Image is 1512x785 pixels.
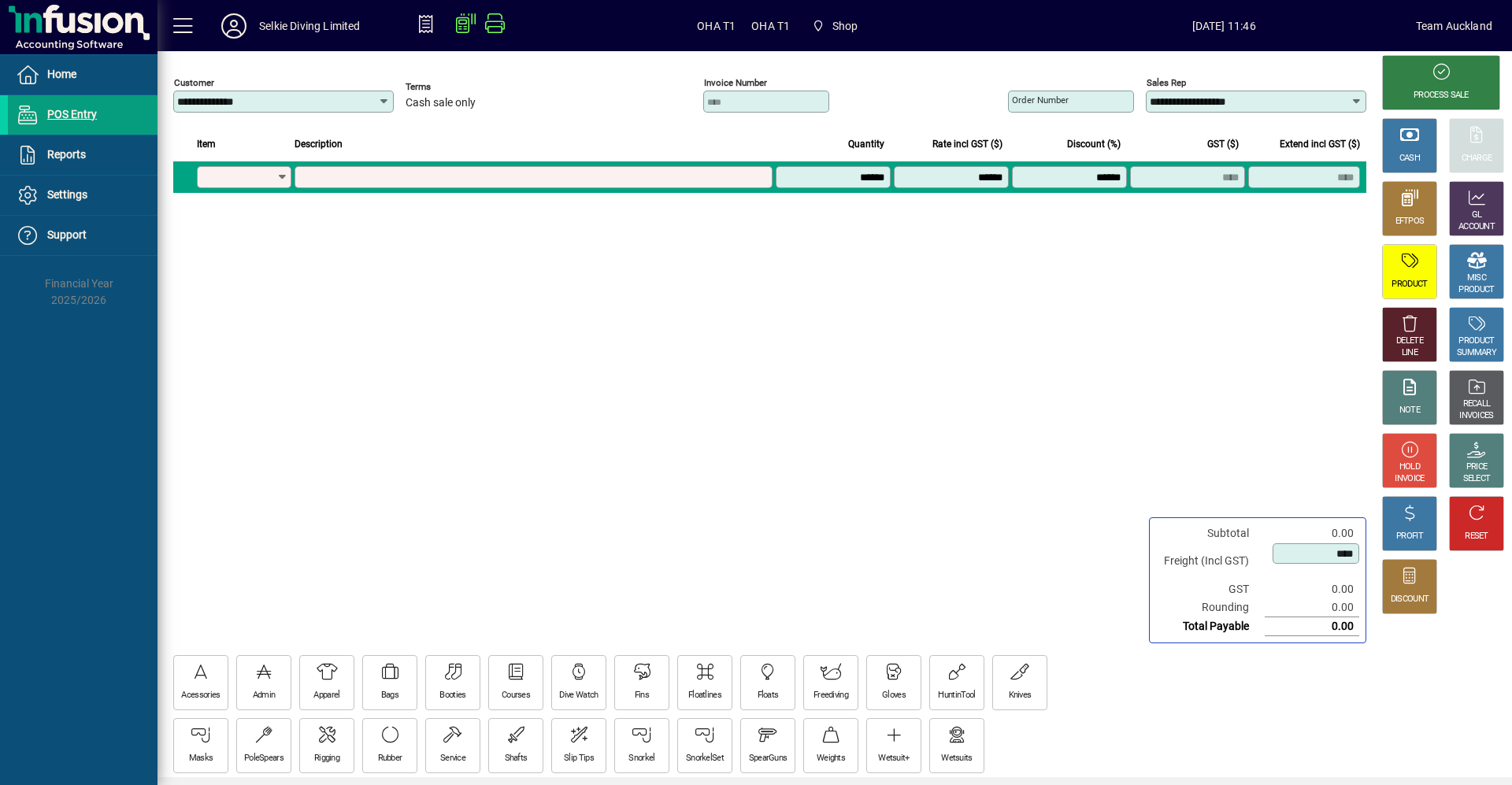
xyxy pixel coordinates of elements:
div: SUMMARY [1457,347,1496,359]
span: Terms [406,82,500,92]
span: Support [47,228,87,241]
span: OHA T1 [751,13,790,39]
span: Shop [806,12,864,40]
div: PRODUCT [1392,279,1427,291]
td: 0.00 [1265,598,1359,617]
div: Floats [758,690,779,702]
div: Dive Watch [559,690,598,702]
span: OHA T1 [697,13,736,39]
div: EFTPOS [1395,216,1425,228]
div: PoleSpears [244,753,283,765]
span: Discount (%) [1067,135,1121,153]
div: Courses [502,690,530,702]
div: Snorkel [628,753,654,765]
mat-label: Order number [1012,94,1069,106]
div: RECALL [1463,398,1491,410]
td: 0.00 [1265,617,1359,636]
div: PRICE [1466,461,1488,473]
div: Masks [189,753,213,765]
div: Acessories [181,690,220,702]
div: Admin [253,690,276,702]
a: Home [8,55,157,94]
div: GL [1472,209,1482,221]
div: Weights [817,753,845,765]
div: Wetsuits [941,753,972,765]
div: CASH [1399,153,1420,165]
td: GST [1156,580,1265,598]
div: Rubber [378,753,402,765]
div: Shafts [505,753,528,765]
div: Service [440,753,465,765]
div: PRODUCT [1458,284,1494,296]
a: Reports [8,135,157,175]
div: DISCOUNT [1391,594,1429,605]
div: NOTE [1399,405,1420,417]
mat-label: Sales rep [1147,77,1186,88]
button: Profile [209,12,259,40]
div: MISC [1467,272,1486,284]
div: SnorkelSet [686,753,724,765]
div: Gloves [882,690,906,702]
div: Floatlines [688,690,721,702]
span: Description [295,135,343,153]
span: GST ($) [1207,135,1239,153]
span: Settings [47,188,87,201]
div: PROCESS SALE [1414,90,1469,102]
span: Shop [832,13,858,39]
div: LINE [1402,347,1417,359]
div: Wetsuit+ [878,753,909,765]
td: Total Payable [1156,617,1265,636]
a: Support [8,216,157,255]
div: PROFIT [1396,531,1423,542]
div: Freediving [813,690,848,702]
div: CHARGE [1462,153,1492,165]
div: Slip Tips [564,753,594,765]
td: Subtotal [1156,524,1265,542]
div: HuntinTool [938,690,975,702]
div: Selkie Diving Limited [259,13,361,39]
mat-label: Invoice number [704,77,767,88]
span: Reports [47,148,86,161]
a: Settings [8,176,157,215]
div: SpearGuns [749,753,787,765]
span: Item [197,135,216,153]
div: Knives [1009,690,1032,702]
div: DELETE [1396,335,1423,347]
div: INVOICES [1459,410,1493,422]
span: [DATE] 11:46 [1032,13,1416,39]
div: Booties [439,690,465,702]
div: Fins [635,690,649,702]
div: Rigging [314,753,339,765]
div: Bags [381,690,398,702]
div: PRODUCT [1458,335,1494,347]
mat-label: Customer [174,77,214,88]
span: Home [47,68,76,80]
span: Quantity [848,135,884,153]
div: ACCOUNT [1458,221,1495,233]
td: 0.00 [1265,580,1359,598]
div: INVOICE [1395,473,1424,485]
span: Cash sale only [406,97,476,109]
div: Apparel [313,690,339,702]
td: Freight (Incl GST) [1156,542,1265,580]
span: Extend incl GST ($) [1280,135,1360,153]
td: Rounding [1156,598,1265,617]
span: POS Entry [47,108,97,120]
span: Rate incl GST ($) [932,135,1002,153]
div: Team Auckland [1416,13,1492,39]
div: SELECT [1463,473,1491,485]
td: 0.00 [1265,524,1359,542]
div: RESET [1465,531,1488,542]
div: HOLD [1399,461,1420,473]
